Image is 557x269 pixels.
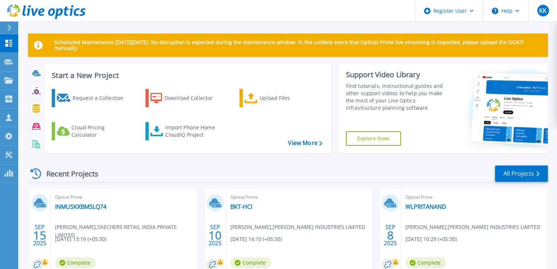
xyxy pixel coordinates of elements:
[33,232,46,238] span: 15
[539,8,546,13] span: KK
[71,124,130,139] div: Cloud Pricing Calculator
[230,223,365,231] span: [PERSON_NAME] , [PERSON_NAME] INDUSTRIES LIMITED
[288,140,322,147] a: View More
[405,257,446,268] span: Complete
[55,257,96,268] span: Complete
[495,165,548,182] a: All Projects
[73,91,131,105] div: Request a Collection
[55,223,198,239] span: [PERSON_NAME] , SKECHERS RETAIL INDIA PRIVATE LIMITED
[55,203,106,210] a: INMUSKXBMSLQ74
[387,232,394,238] span: 8
[346,82,451,112] div: Find tutorials, instructional guides and other support videos to help you make the most of your L...
[209,232,222,238] span: 10
[383,222,397,249] div: SEP 2025
[405,223,540,231] span: [PERSON_NAME] , [PERSON_NAME] INDUSTRIES LIMITED
[52,89,133,107] a: Request a Collection
[230,203,252,210] a: BKT-HCI
[260,91,318,105] div: Upload Files
[405,193,544,201] span: Optical Prime
[208,222,222,249] div: SEP 2025
[33,222,47,249] div: SEP 2025
[346,70,451,79] div: Support Video Library
[52,122,133,140] a: Cloud Pricing Calculator
[164,91,223,105] div: Download Collector
[230,235,282,243] span: [DATE] 14:10 (+05:30)
[145,89,227,107] a: Download Collector
[55,235,106,243] span: [DATE] 13:19 (+05:30)
[239,89,321,107] a: Upload Files
[28,165,108,183] div: Recent Projects
[165,124,222,139] div: Import Phone Home CloudIQ Project
[54,39,542,51] p: Scheduled Maintenance [DATE][DATE]: No disruption is expected during the maintenance window. In t...
[55,193,193,201] span: Optical Prime
[405,203,446,210] a: WLPRITANAND
[230,257,271,268] span: Complete
[52,71,322,79] h3: Start a New Project
[346,131,401,146] a: Explore Now!
[405,235,457,243] span: [DATE] 10:29 (+05:30)
[230,193,369,201] span: Optical Prime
